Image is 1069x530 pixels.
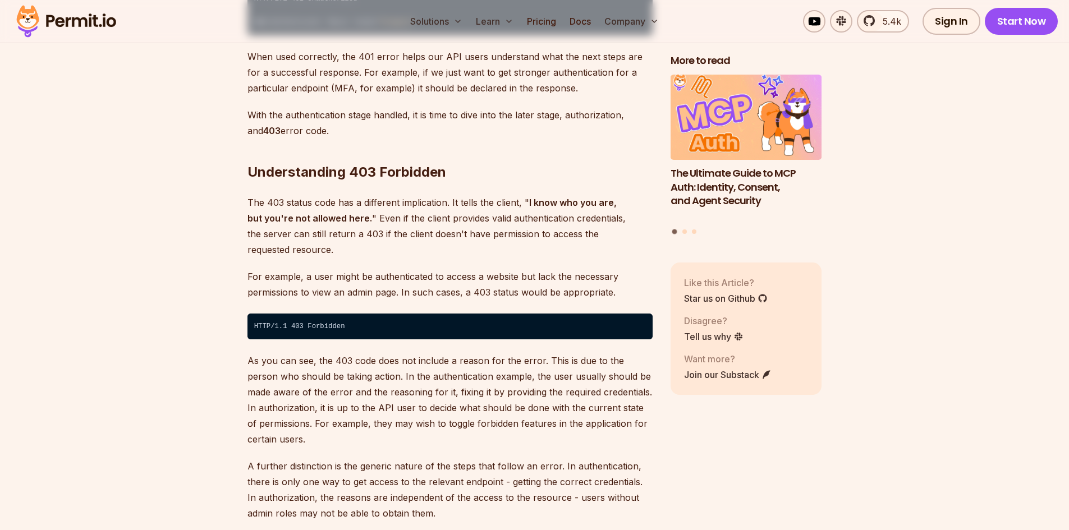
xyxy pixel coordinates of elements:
strong: 403 [263,125,281,136]
h2: More to read [671,54,822,68]
div: Posts [671,75,822,236]
a: Tell us why [684,329,744,343]
p: Like this Article? [684,275,768,289]
a: Start Now [985,8,1058,35]
h2: Understanding 403 Forbidden [247,118,653,181]
a: Docs [565,10,595,33]
a: Star us on Github [684,291,768,305]
p: When used correctly, the 401 error helps our API users understand what the next steps are for a s... [247,49,653,96]
p: With the authentication stage handled, it is time to dive into the later stage, authorization, an... [247,107,653,139]
button: Company [600,10,663,33]
p: Disagree? [684,314,744,327]
code: HTTP/1.1 403 Forbidden [247,314,653,339]
a: Join our Substack [684,367,772,381]
p: A further distinction is the generic nature of the steps that follow an error. In authentication,... [247,458,653,521]
h3: The Ultimate Guide to MCP Auth: Identity, Consent, and Agent Security [671,166,822,208]
button: Solutions [406,10,467,33]
a: Sign In [923,8,980,35]
a: The Ultimate Guide to MCP Auth: Identity, Consent, and Agent SecurityThe Ultimate Guide to MCP Au... [671,75,822,222]
p: The 403 status code has a different implication. It tells the client, " " Even if the client prov... [247,195,653,257]
button: Learn [471,10,518,33]
span: 5.4k [876,15,901,28]
a: 5.4k [857,10,909,33]
button: Go to slide 2 [682,229,687,233]
a: Pricing [522,10,561,33]
button: Go to slide 3 [692,229,696,233]
p: For example, a user might be authenticated to access a website but lack the necessary permissions... [247,269,653,300]
p: As you can see, the 403 code does not include a reason for the error. This is due to the person w... [247,353,653,447]
img: Permit logo [11,2,121,40]
p: Want more? [684,352,772,365]
li: 1 of 3 [671,75,822,222]
img: The Ultimate Guide to MCP Auth: Identity, Consent, and Agent Security [671,75,822,160]
button: Go to slide 1 [672,229,677,234]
